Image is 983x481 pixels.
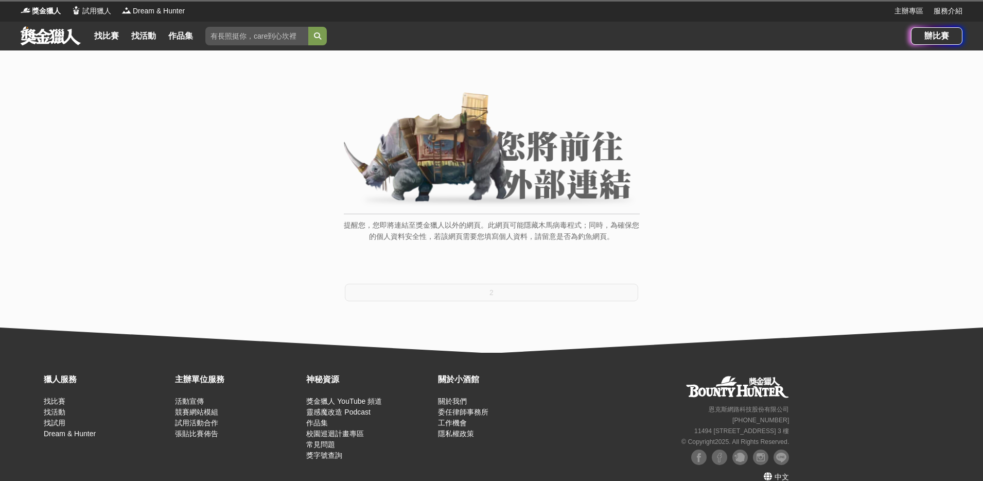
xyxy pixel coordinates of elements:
small: 11494 [STREET_ADDRESS] 3 樓 [694,427,789,435]
a: Logo試用獵人 [71,6,111,16]
a: 辦比賽 [911,27,962,45]
span: 中文 [775,473,789,481]
a: Dream & Hunter [44,430,96,438]
a: 獎字號查詢 [306,451,342,459]
a: 試用活動合作 [175,419,218,427]
img: LINE [774,450,789,465]
a: 工作機會 [438,419,467,427]
a: 找比賽 [90,29,123,43]
a: 校園巡迴計畫專區 [306,430,364,438]
button: 2 [345,284,638,301]
small: 恩克斯網路科技股份有限公司 [709,406,789,413]
img: Logo [121,5,132,15]
img: Plurk [732,450,748,465]
span: Dream & Hunter [133,6,185,16]
img: Instagram [753,450,768,465]
a: 張貼比賽佈告 [175,430,218,438]
input: 有長照挺你，care到心坎裡！青春出手，拍出照顧 影音徵件活動 [205,27,308,45]
img: Facebook [712,450,727,465]
div: 獵人服務 [44,373,170,386]
p: 提醒您，您即將連結至獎金獵人以外的網頁。此網頁可能隱藏木馬病毒程式；同時，為確保您的個人資料安全性，若該網頁需要您填寫個人資料，請留意是否為釣魚網頁。 [344,219,640,253]
small: © Copyright 2025 . All Rights Reserved. [681,438,789,445]
img: Facebook [691,450,707,465]
a: 找活動 [127,29,160,43]
a: LogoDream & Hunter [121,6,185,16]
a: 活動宣傳 [175,397,204,405]
img: Logo [71,5,81,15]
span: 試用獵人 [82,6,111,16]
a: 靈感魔改造 Podcast [306,408,370,416]
a: Logo獎金獵人 [21,6,61,16]
a: 主辦專區 [894,6,923,16]
a: 作品集 [164,29,197,43]
div: 關於小酒館 [438,373,564,386]
div: 神秘資源 [306,373,432,386]
a: 作品集 [306,419,328,427]
a: 找比賽 [44,397,65,405]
a: 關於我們 [438,397,467,405]
a: 競賽網站模組 [175,408,218,416]
img: External Link Banner [344,92,640,209]
span: 獎金獵人 [32,6,61,16]
a: 隱私權政策 [438,430,474,438]
img: Logo [21,5,31,15]
a: 常見問題 [306,440,335,449]
small: [PHONE_NUMBER] [732,417,789,424]
a: 找活動 [44,408,65,416]
a: 委任律師事務所 [438,408,488,416]
a: 獎金獵人 YouTube 頻道 [306,397,382,405]
a: 找試用 [44,419,65,427]
a: 服務介紹 [934,6,962,16]
div: 主辦單位服務 [175,373,301,386]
